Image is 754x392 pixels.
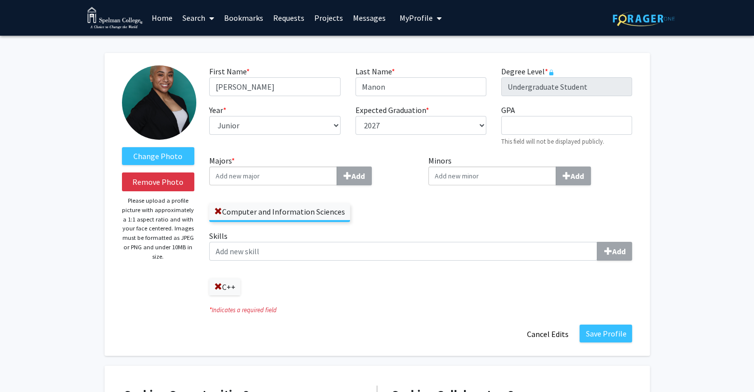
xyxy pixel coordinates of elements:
[612,246,625,256] b: Add
[209,203,350,220] label: Computer and Information Sciences
[87,7,143,29] img: Spelman College Logo
[428,155,633,185] label: Minors
[548,69,554,75] svg: This information is provided and automatically updated by Spelman College and is not editable on ...
[268,0,309,35] a: Requests
[355,65,395,77] label: Last Name
[209,230,632,261] label: Skills
[209,65,250,77] label: First Name
[337,167,372,185] button: Majors*
[209,305,632,315] i: Indicates a required field
[351,171,365,181] b: Add
[209,279,240,295] label: C++
[209,167,337,185] input: Majors*Add
[571,171,584,181] b: Add
[428,167,556,185] input: MinorsAdd
[597,242,632,261] button: Skills
[613,11,675,26] img: ForagerOne Logo
[122,196,195,261] p: Please upload a profile picture with approximately a 1:1 aspect ratio and with your face centered...
[209,155,413,185] label: Majors
[355,104,429,116] label: Expected Graduation
[348,0,391,35] a: Messages
[556,167,591,185] button: Minors
[122,172,195,191] button: Remove Photo
[501,104,515,116] label: GPA
[580,325,632,342] button: Save Profile
[122,65,196,140] img: Profile Picture
[209,104,227,116] label: Year
[122,147,195,165] label: ChangeProfile Picture
[501,137,604,145] small: This field will not be displayed publicly.
[520,325,575,343] button: Cancel Edits
[209,242,597,261] input: SkillsAdd
[309,0,348,35] a: Projects
[177,0,219,35] a: Search
[147,0,177,35] a: Home
[400,13,433,23] span: My Profile
[7,347,42,385] iframe: Chat
[501,65,554,77] label: Degree Level
[219,0,268,35] a: Bookmarks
